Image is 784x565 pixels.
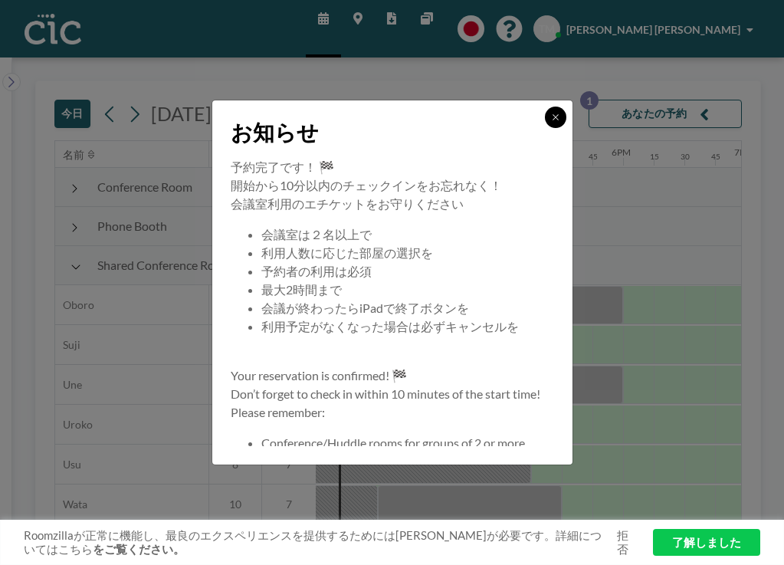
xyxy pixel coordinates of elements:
span: Roomzillaが正常に機能し、最良のエクスペリエンスを提供するためには[PERSON_NAME]が必要です。詳細についてはこちら [24,528,612,557]
a: 拒否 [612,528,634,557]
a: 了解しました [653,529,760,556]
span: 最大2時間まで [261,282,342,297]
span: お知らせ [231,119,319,146]
span: 会議が終わったらiPadで終了ボタンを [261,301,469,315]
a: をご覧ください。 [93,542,185,556]
span: 会議室は２名以上で [261,227,372,241]
span: Please remember: [231,405,325,419]
span: Don’t forget to check in within 10 minutes of the start time! [231,386,540,401]
span: 会議室利用のエチケットをお守りください [231,196,464,211]
span: Conference/Huddle rooms for groups of 2 or more [261,435,525,450]
span: Your reservation is confirmed! 🏁 [231,368,407,383]
span: 利用予定がなくなった場合は必ずキャンセルを [261,319,519,333]
span: 開始から10分以内のチェックインをお忘れなく！ [231,178,502,192]
span: 予約完了です！ 🏁 [231,159,334,174]
span: 利用人数に応じた部屋の選択を [261,245,433,260]
span: 予約者の利用は必須 [261,264,372,278]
